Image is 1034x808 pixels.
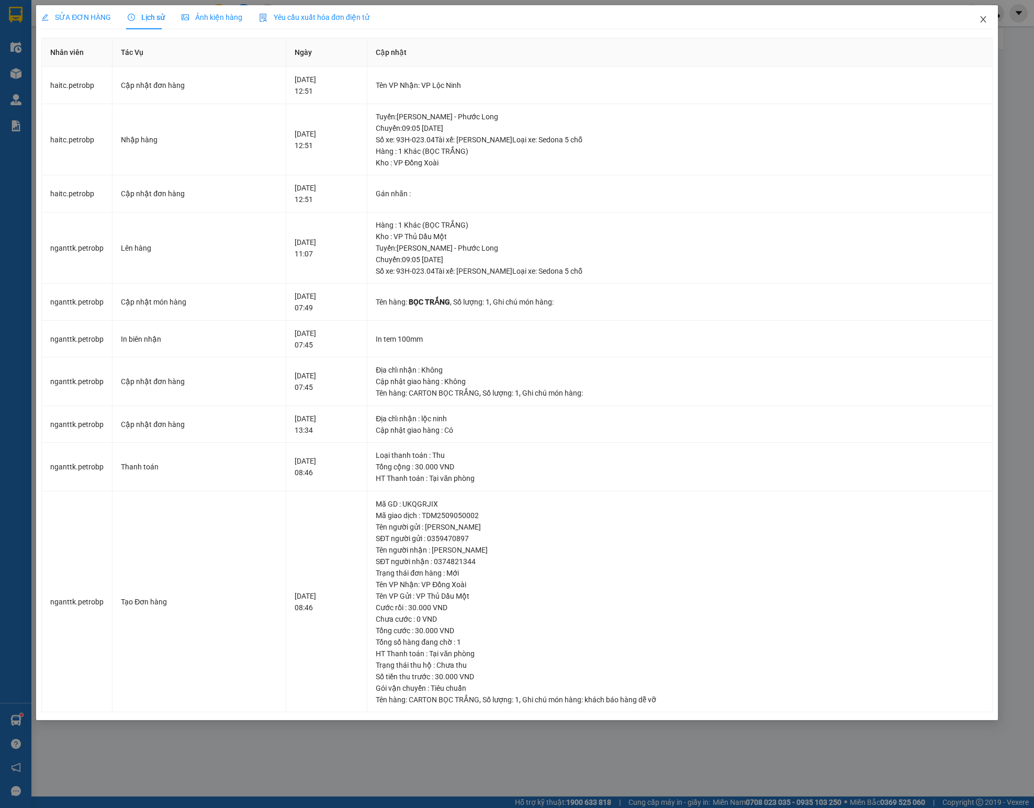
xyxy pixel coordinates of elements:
div: Cước rồi : 30.000 VND [376,602,984,613]
div: SĐT người gửi : 0359470897 [376,533,984,544]
div: [DATE] 12:51 [295,128,358,151]
div: Chưa cước : 0 VND [376,613,984,625]
div: Địa chỉ nhận : lộc ninh [376,413,984,424]
div: Mã giao dịch : TDM2509050002 [376,510,984,521]
span: SỬA ĐƠN HÀNG [41,13,111,21]
div: Kho : VP Đồng Xoài [376,157,984,169]
span: Yêu cầu xuất hóa đơn điện tử [259,13,369,21]
div: Nhập hàng [121,134,277,145]
div: [DATE] 13:34 [295,413,358,436]
div: Số tiền thu trước : 30.000 VND [376,671,984,682]
div: Địa chỉ nhận : Không [376,364,984,376]
div: In tem 100mm [376,333,984,345]
div: Thanh toán [121,461,277,473]
div: Tên VP Gửi : VP Thủ Dầu Một [376,590,984,602]
div: Tuyến : [PERSON_NAME] - Phước Long Chuyến: 09:05 [DATE] Số xe: 93H-023.04 Tài xế: [PERSON_NAME] ... [376,242,984,277]
div: HT Thanh toán : Tại văn phòng [376,648,984,659]
div: [DATE] 07:49 [295,290,358,313]
td: nganttk.petrobp [42,321,113,358]
div: HT Thanh toán : Tại văn phòng [376,473,984,484]
div: Tổng cước : 30.000 VND [376,625,984,636]
span: 1 [486,298,490,306]
th: Tác Vụ [113,38,286,67]
span: clock-circle [128,14,135,21]
div: Cập nhật đơn hàng [121,376,277,387]
div: Tên VP Nhận: VP Lộc Ninh [376,80,984,91]
span: picture [182,14,189,21]
div: Cập nhật giao hàng : Không [376,376,984,387]
div: [DATE] 07:45 [295,370,358,393]
div: Tên hàng: , Số lượng: , Ghi chú món hàng: [376,296,984,308]
div: [DATE] 12:51 [295,182,358,205]
div: Hàng : 1 Khác (BỌC TRẮNG) [376,145,984,157]
div: Cập nhật món hàng [121,296,277,308]
span: close [979,15,987,24]
td: nganttk.petrobp [42,357,113,406]
div: [DATE] 08:46 [295,455,358,478]
div: Gói vận chuyển : Tiêu chuẩn [376,682,984,694]
div: Tạo Đơn hàng [121,596,277,608]
td: nganttk.petrobp [42,443,113,491]
td: nganttk.petrobp [42,406,113,443]
div: Cập nhật giao hàng : Có [376,424,984,436]
span: 1 [515,389,519,397]
span: khách báo hàng dễ vỡ [585,695,656,704]
div: Cập nhật đơn hàng [121,419,277,430]
td: haitc.petrobp [42,104,113,176]
div: Cập nhật đơn hàng [121,80,277,91]
div: [DATE] 12:51 [295,74,358,97]
div: Tên VP Nhận: VP Đồng Xoài [376,579,984,590]
th: Ngày [286,38,367,67]
div: Trạng thái đơn hàng : Mới [376,567,984,579]
div: [DATE] 07:45 [295,328,358,351]
div: Tuyến : [PERSON_NAME] - Phước Long Chuyến: 09:05 [DATE] Số xe: 93H-023.04 Tài xế: [PERSON_NAME] ... [376,111,984,145]
div: Trạng thái thu hộ : Chưa thu [376,659,984,671]
div: SĐT người nhận : 0374821344 [376,556,984,567]
div: Tổng số hàng đang chờ : 1 [376,636,984,648]
img: icon [259,14,267,22]
td: haitc.petrobp [42,67,113,104]
div: Cập nhật đơn hàng [121,188,277,199]
span: CARTON BỌC TRẮNG [409,389,479,397]
span: Ảnh kiện hàng [182,13,242,21]
td: nganttk.petrobp [42,212,113,284]
th: Cập nhật [367,38,993,67]
div: Mã GD : UKQGRJIX [376,498,984,510]
span: 1 [515,695,519,704]
div: Lên hàng [121,242,277,254]
span: CARTON BỌC TRẮNG [409,695,479,704]
span: BỌC TRẮNG [409,298,450,306]
div: Kho : VP Thủ Dầu Một [376,231,984,242]
div: Loại thanh toán : Thu [376,450,984,461]
div: [DATE] 08:46 [295,590,358,613]
button: Close [969,5,998,35]
td: haitc.petrobp [42,175,113,212]
div: In biên nhận [121,333,277,345]
th: Nhân viên [42,38,113,67]
div: [DATE] 11:07 [295,237,358,260]
div: Tên hàng: , Số lượng: , Ghi chú món hàng: [376,694,984,705]
div: Tổng cộng : 30.000 VND [376,461,984,473]
div: Tên người nhận : [PERSON_NAME] [376,544,984,556]
div: Hàng : 1 Khác (BỌC TRẮNG) [376,219,984,231]
td: nganttk.petrobp [42,284,113,321]
span: Lịch sử [128,13,165,21]
span: edit [41,14,49,21]
div: Tên người gửi : [PERSON_NAME] [376,521,984,533]
td: nganttk.petrobp [42,491,113,713]
div: Gán nhãn : [376,188,984,199]
div: Tên hàng: , Số lượng: , Ghi chú món hàng: [376,387,984,399]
